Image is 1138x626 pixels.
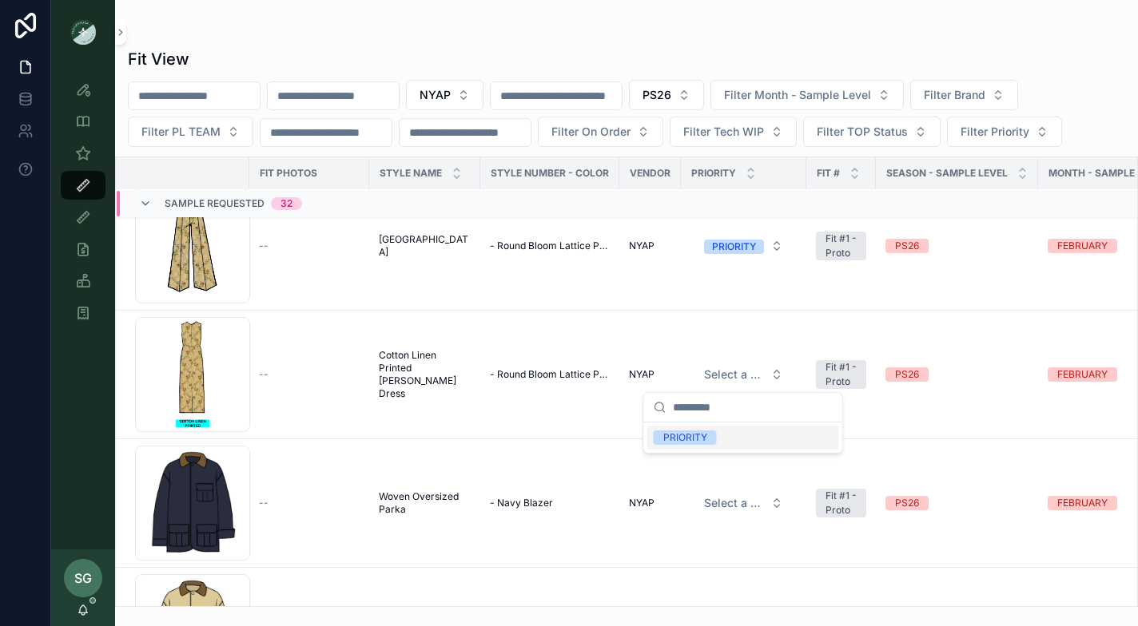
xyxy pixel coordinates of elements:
a: NYAP [629,368,671,381]
button: Select Button [629,80,704,110]
span: PS26 [643,87,671,103]
span: NYAP [420,87,451,103]
span: -- [259,240,269,252]
span: Fit Photos [260,167,317,180]
button: Select Button [128,117,253,147]
span: Filter TOP Status [817,124,908,140]
div: 32 [281,197,292,210]
span: -- [259,497,269,509]
button: Select Button [910,80,1018,110]
button: Select Button [538,117,663,147]
button: Select Button [691,360,796,389]
a: Cotton Linen Printed [PERSON_NAME] Dress [379,349,471,400]
div: FEBRUARY [1057,496,1108,510]
span: Vendor [630,167,670,180]
span: - Navy Blazer [490,497,553,509]
a: Fit #1 - Proto [816,489,866,517]
button: Select Button [710,80,904,110]
a: -- [259,368,360,381]
div: FEBRUARY [1057,239,1108,253]
h1: Fit View [128,48,189,70]
span: Filter On Order [551,124,631,140]
span: Style Number - Color [491,167,609,180]
a: Fit #1 - Proto [816,232,866,260]
a: - Navy Blazer [490,497,610,509]
a: Woven Oversized Parka [379,490,471,516]
a: - Round Bloom Lattice Print [490,240,610,252]
div: Fit #1 - Proto [826,489,857,517]
a: -- [259,240,360,252]
div: Fit #1 - Proto [826,360,857,389]
div: PS26 [895,239,919,253]
div: PRIORITY [712,240,756,254]
a: NYAP [629,497,671,509]
a: Select Button [690,359,797,390]
div: FEBRUARY [1057,367,1108,382]
a: [GEOGRAPHIC_DATA] [379,233,471,259]
div: PS26 [895,367,919,382]
button: Select Button [670,117,797,147]
span: Select a HP FIT LEVEL [704,495,764,511]
span: -- [259,368,269,381]
div: Fit #1 - Proto [826,232,857,260]
span: NYAP [629,497,655,509]
a: PS26 [885,496,1029,510]
span: Fit # [817,167,840,180]
a: NYAP [629,240,671,252]
a: PS26 [885,239,1029,253]
button: Select Button [803,117,941,147]
span: Filter Tech WIP [683,124,764,140]
span: Select a HP FIT LEVEL [704,366,764,382]
span: Filter Month - Sample Level [724,87,871,103]
button: Select Button [691,489,796,517]
span: Season - Sample Level [886,167,1008,180]
span: NYAP [629,240,655,252]
span: SG [74,569,92,588]
div: scrollable content [51,64,115,348]
span: Filter Priority [961,124,1029,140]
span: Filter Brand [924,87,985,103]
span: Sample Requested [165,197,265,210]
a: PS26 [885,367,1029,382]
img: App logo [70,19,96,45]
div: Suggestions [644,422,842,453]
button: Select Button [691,232,796,260]
a: -- [259,497,360,509]
div: PRIORITY [663,430,707,445]
span: NYAP [629,368,655,381]
span: STYLE NAME [380,167,442,180]
button: Select Button [406,80,483,110]
span: PRIORITY [691,167,736,180]
a: Select Button [690,488,797,518]
a: - Round Bloom Lattice Print [490,368,610,381]
a: Fit #1 - Proto [816,360,866,389]
span: Filter PL TEAM [141,124,221,140]
a: Select Button [690,231,797,261]
button: Select Button [947,117,1062,147]
div: PS26 [895,496,919,510]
